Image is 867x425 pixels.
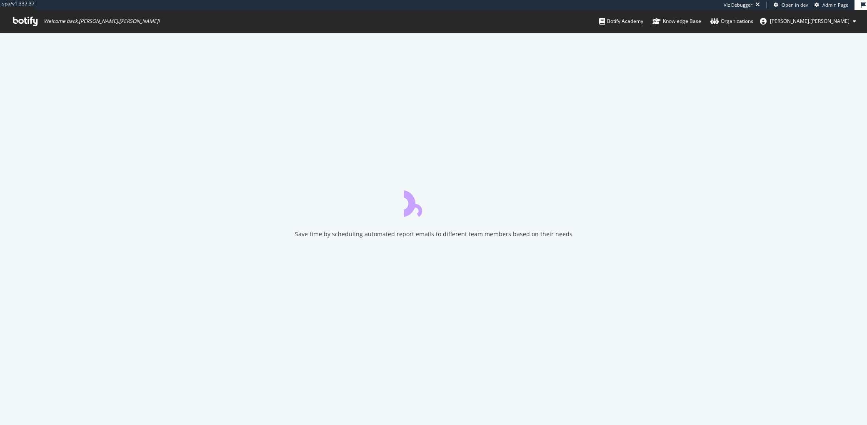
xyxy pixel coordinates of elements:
[724,2,754,8] div: Viz Debugger:
[44,18,160,25] span: Welcome back, [PERSON_NAME].[PERSON_NAME] !
[652,17,701,25] div: Knowledge Base
[822,2,848,8] span: Admin Page
[710,17,753,25] div: Organizations
[652,10,701,32] a: Knowledge Base
[710,10,753,32] a: Organizations
[774,2,808,8] a: Open in dev
[815,2,848,8] a: Admin Page
[770,17,850,25] span: christopher.hart
[753,15,863,28] button: [PERSON_NAME].[PERSON_NAME]
[599,17,643,25] div: Botify Academy
[782,2,808,8] span: Open in dev
[599,10,643,32] a: Botify Academy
